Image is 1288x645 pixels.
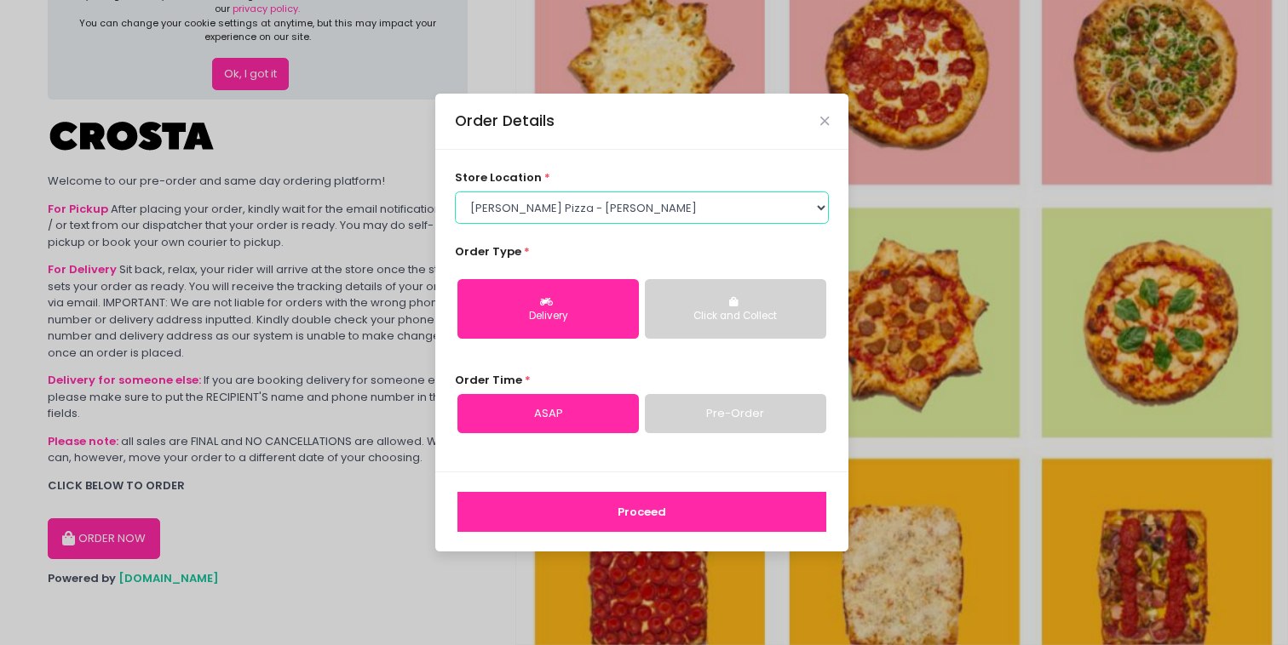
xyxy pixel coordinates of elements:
span: store location [455,169,542,186]
a: ASAP [457,394,639,433]
button: Delivery [457,279,639,339]
button: Close [820,117,829,125]
div: Click and Collect [657,309,814,324]
span: Order Time [455,372,522,388]
span: Order Type [455,243,521,260]
button: Click and Collect [645,279,826,339]
a: Pre-Order [645,394,826,433]
div: Order Details [455,110,555,132]
div: Delivery [469,309,627,324]
button: Proceed [457,492,826,533]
